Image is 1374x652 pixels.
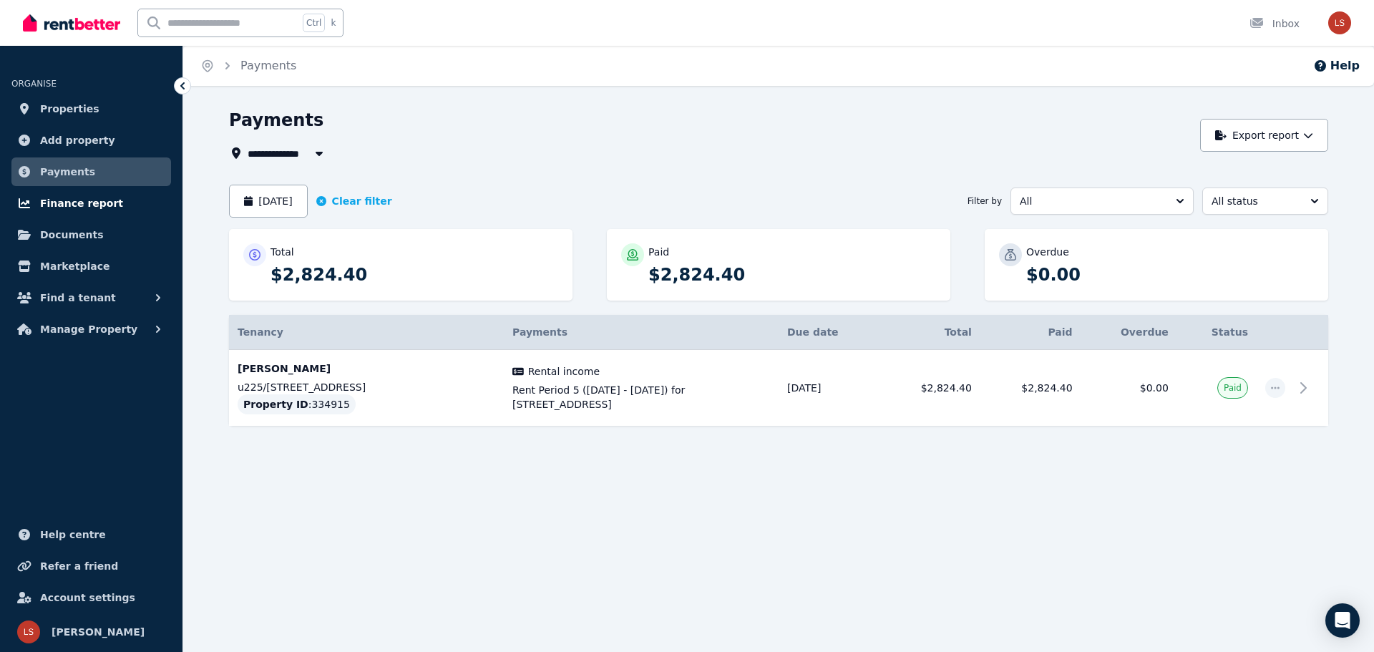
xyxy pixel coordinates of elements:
span: Payments [40,163,95,180]
p: [PERSON_NAME] [238,361,495,376]
a: Marketplace [11,252,171,281]
span: Filter by [968,195,1002,207]
span: Find a tenant [40,289,116,306]
a: Documents [11,220,171,249]
span: Rent Period 5 ([DATE] - [DATE]) for [STREET_ADDRESS] [512,383,770,412]
img: RentBetter [23,12,120,34]
span: Finance report [40,195,123,212]
p: $0.00 [1026,263,1314,286]
a: Refer a friend [11,552,171,580]
td: [DATE] [779,350,880,427]
td: $2,824.40 [880,350,980,427]
button: Manage Property [11,315,171,344]
span: Add property [40,132,115,149]
span: Property ID [243,397,308,412]
span: Properties [40,100,99,117]
a: Finance report [11,189,171,218]
img: Luke Scanlon [1328,11,1351,34]
span: Manage Property [40,321,137,338]
button: All status [1202,188,1328,215]
span: Payments [512,326,567,338]
span: Ctrl [303,14,325,32]
th: Overdue [1081,315,1177,350]
a: Payments [11,157,171,186]
th: Status [1177,315,1257,350]
nav: Breadcrumb [183,46,313,86]
h1: Payments [229,109,323,132]
button: Help [1313,57,1360,74]
a: Account settings [11,583,171,612]
th: Total [880,315,980,350]
span: All status [1212,194,1299,208]
img: Luke Scanlon [17,621,40,643]
td: $2,824.40 [980,350,1081,427]
button: Find a tenant [11,283,171,312]
span: k [331,17,336,29]
div: : 334915 [238,394,356,414]
span: Documents [40,226,104,243]
span: $0.00 [1140,382,1169,394]
span: Account settings [40,589,135,606]
button: Export report [1200,119,1328,152]
th: Due date [779,315,880,350]
p: Overdue [1026,245,1069,259]
p: Paid [648,245,669,259]
p: Total [271,245,294,259]
a: Add property [11,126,171,155]
span: Help centre [40,526,106,543]
a: Payments [240,59,296,72]
a: Properties [11,94,171,123]
p: $2,824.40 [648,263,936,286]
span: ORGANISE [11,79,57,89]
span: All [1020,194,1164,208]
p: u225/[STREET_ADDRESS] [238,380,495,394]
a: Help centre [11,520,171,549]
th: Paid [980,315,1081,350]
span: [PERSON_NAME] [52,623,145,641]
span: Rental income [528,364,600,379]
span: Paid [1224,382,1242,394]
span: Refer a friend [40,558,118,575]
button: All [1010,188,1194,215]
p: $2,824.40 [271,263,558,286]
button: Clear filter [316,194,392,208]
div: Open Intercom Messenger [1325,603,1360,638]
div: Inbox [1249,16,1300,31]
button: [DATE] [229,185,308,218]
span: Marketplace [40,258,109,275]
th: Tenancy [229,315,504,350]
